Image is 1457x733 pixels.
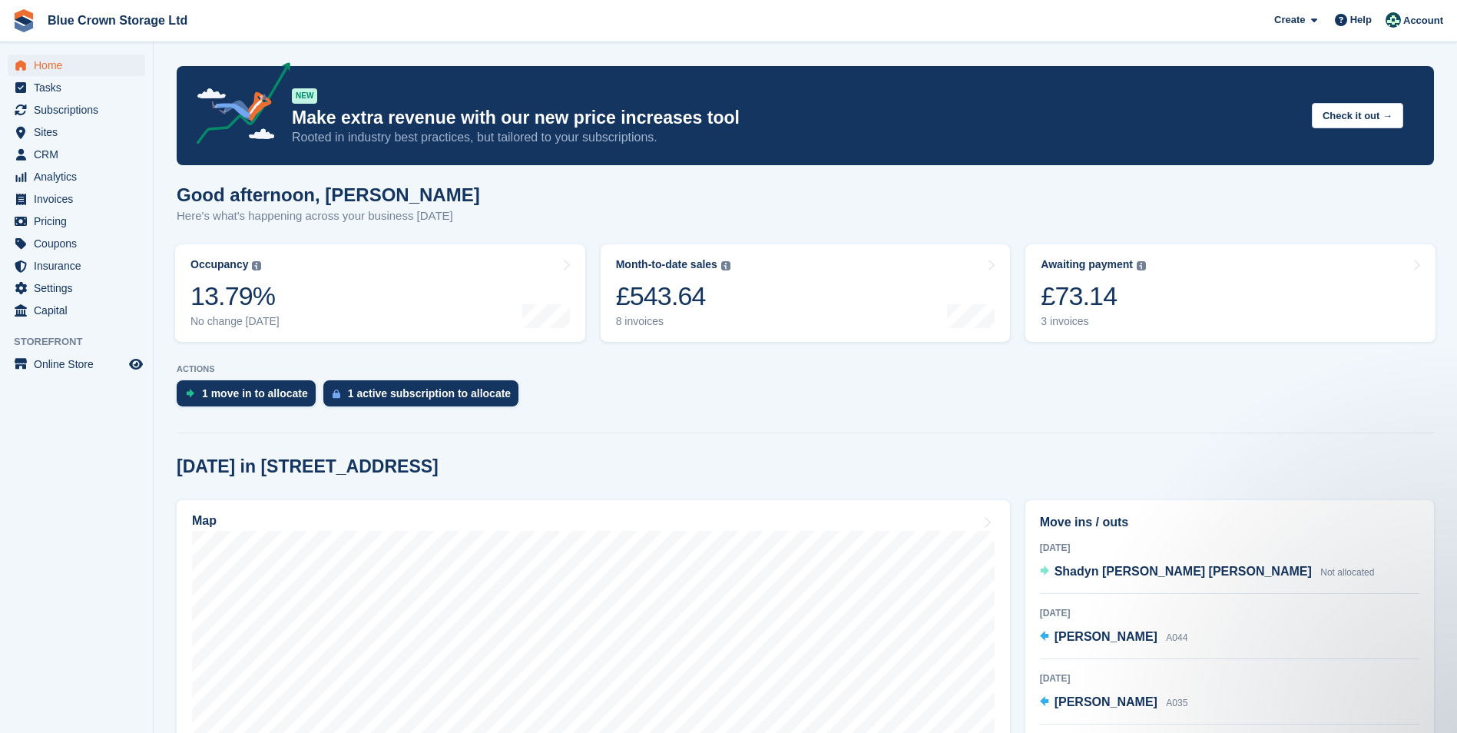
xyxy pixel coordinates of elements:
h2: [DATE] in [STREET_ADDRESS] [177,456,439,477]
img: move_ins_to_allocate_icon-fdf77a2bb77ea45bf5b3d319d69a93e2d87916cf1d5bf7949dd705db3b84f3ca.svg [186,389,194,398]
span: Insurance [34,255,126,277]
img: John Marshall [1386,12,1401,28]
a: menu [8,353,145,375]
span: Shadyn [PERSON_NAME] [PERSON_NAME] [1055,565,1312,578]
a: menu [8,77,145,98]
div: [DATE] [1040,541,1419,555]
div: NEW [292,88,317,104]
div: £543.64 [616,280,730,312]
a: 1 active subscription to allocate [323,380,526,414]
div: Occupancy [190,258,248,271]
img: icon-info-grey-7440780725fd019a000dd9b08b2336e03edf1995a4989e88bcd33f0948082b44.svg [252,261,261,270]
img: stora-icon-8386f47178a22dfd0bd8f6a31ec36ba5ce8667c1dd55bd0f319d3a0aa187defe.svg [12,9,35,32]
img: icon-info-grey-7440780725fd019a000dd9b08b2336e03edf1995a4989e88bcd33f0948082b44.svg [1137,261,1146,270]
span: Capital [34,300,126,321]
span: Tasks [34,77,126,98]
a: [PERSON_NAME] A044 [1040,628,1188,648]
span: Account [1403,13,1443,28]
h2: Move ins / outs [1040,513,1419,532]
span: A044 [1166,632,1187,643]
a: 1 move in to allocate [177,380,323,414]
img: icon-info-grey-7440780725fd019a000dd9b08b2336e03edf1995a4989e88bcd33f0948082b44.svg [721,261,730,270]
a: menu [8,300,145,321]
a: menu [8,144,145,165]
div: No change [DATE] [190,315,280,328]
span: Home [34,55,126,76]
span: Invoices [34,188,126,210]
span: Help [1350,12,1372,28]
a: Occupancy 13.79% No change [DATE] [175,244,585,342]
span: Coupons [34,233,126,254]
a: menu [8,255,145,277]
a: Shadyn [PERSON_NAME] [PERSON_NAME] Not allocated [1040,562,1375,582]
span: Sites [34,121,126,143]
a: menu [8,166,145,187]
p: Make extra revenue with our new price increases tool [292,107,1300,129]
div: 8 invoices [616,315,730,328]
a: menu [8,233,145,254]
span: Not allocated [1320,567,1374,578]
a: menu [8,55,145,76]
span: Create [1274,12,1305,28]
a: Month-to-date sales £543.64 8 invoices [601,244,1011,342]
h1: Good afternoon, [PERSON_NAME] [177,184,480,205]
div: [DATE] [1040,606,1419,620]
button: Check it out → [1312,103,1403,128]
span: Analytics [34,166,126,187]
span: Subscriptions [34,99,126,121]
a: Awaiting payment £73.14 3 invoices [1025,244,1435,342]
div: £73.14 [1041,280,1146,312]
a: menu [8,99,145,121]
div: Awaiting payment [1041,258,1133,271]
div: [DATE] [1040,672,1419,685]
span: [PERSON_NAME] [1055,695,1157,708]
div: Month-to-date sales [616,258,717,271]
span: A035 [1166,698,1187,708]
a: menu [8,121,145,143]
span: CRM [34,144,126,165]
a: menu [8,277,145,299]
a: [PERSON_NAME] A035 [1040,693,1188,713]
div: 1 active subscription to allocate [348,387,511,400]
div: 3 invoices [1041,315,1146,328]
img: active_subscription_to_allocate_icon-d502201f5373d7db506a760aba3b589e785aa758c864c3986d89f69b8ff3... [333,389,340,399]
a: Blue Crown Storage Ltd [41,8,194,33]
div: 13.79% [190,280,280,312]
img: price-adjustments-announcement-icon-8257ccfd72463d97f412b2fc003d46551f7dbcb40ab6d574587a9cd5c0d94... [184,62,291,150]
p: Here's what's happening across your business [DATE] [177,207,480,225]
p: Rooted in industry best practices, but tailored to your subscriptions. [292,129,1300,146]
span: [PERSON_NAME] [1055,630,1157,643]
span: Storefront [14,334,153,350]
span: Settings [34,277,126,299]
span: Online Store [34,353,126,375]
span: Pricing [34,211,126,232]
a: menu [8,188,145,210]
a: Preview store [127,355,145,373]
div: 1 move in to allocate [202,387,308,400]
a: menu [8,211,145,232]
h2: Map [192,514,217,528]
p: ACTIONS [177,364,1434,374]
